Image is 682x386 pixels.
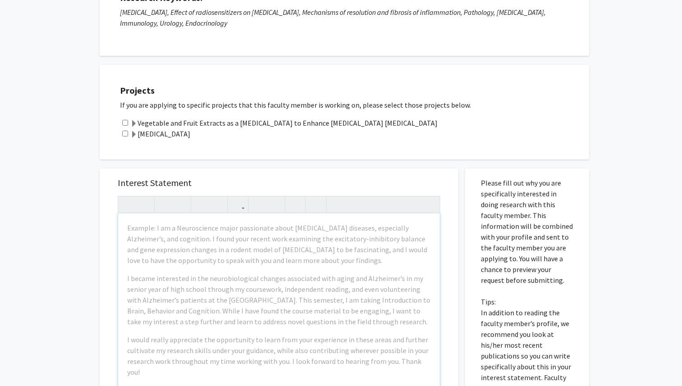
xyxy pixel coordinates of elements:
p: If you are applying to specific projects that this faculty member is working on, please select th... [120,100,580,110]
button: Insert horizontal rule [308,196,324,212]
button: Redo (Ctrl + Y) [136,196,152,212]
button: Undo (Ctrl + Z) [120,196,136,212]
button: Unordered list [251,196,267,212]
p: I would really appreciate the opportunity to learn from your experience in these areas and furthe... [127,334,431,377]
button: Fullscreen [422,196,438,212]
h5: Interest Statement [118,177,440,188]
i: [MEDICAL_DATA], Effect of radiosensitizers on [MEDICAL_DATA], Mechanisms of resolution and fibros... [120,8,546,27]
iframe: Chat [7,345,38,379]
label: [MEDICAL_DATA] [130,128,190,139]
button: Remove format [287,196,303,212]
button: Ordered list [267,196,282,212]
p: I became interested in the neurobiological changes associated with aging and Alzheimer’s in my se... [127,273,431,327]
button: Superscript [194,196,209,212]
label: Vegetable and Fruit Extracts as a [MEDICAL_DATA] to Enhance [MEDICAL_DATA] [MEDICAL_DATA] [130,118,438,128]
p: Example: I am a Neuroscience major passionate about [MEDICAL_DATA] diseases, especially Alzheimer... [127,223,431,266]
button: Subscript [209,196,225,212]
button: Strong (Ctrl + B) [157,196,173,212]
button: Emphasis (Ctrl + I) [173,196,189,212]
button: Link [230,196,246,212]
strong: Projects [120,85,155,96]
